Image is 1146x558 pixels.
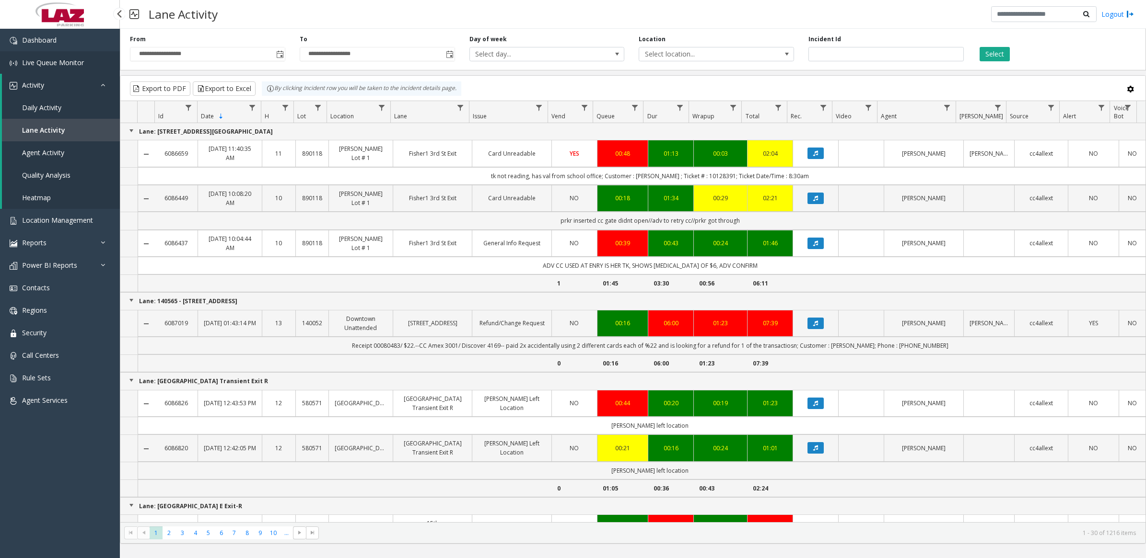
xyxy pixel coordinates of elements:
a: NO [1074,444,1113,453]
a: Id Filter Menu [182,101,195,114]
a: [DATE] 10:08:20 AM [204,189,256,207]
a: [PERSON_NAME] [890,444,957,453]
a: 890118 [302,149,323,158]
td: ADV CC USED AT ENRY IS HER TK, SHOWS [MEDICAL_DATA] OF $6, ADV CONFIRM [155,257,1146,274]
img: 'icon' [10,375,17,382]
a: Parker Filter Menu [991,101,1004,114]
a: [PERSON_NAME] [890,319,957,328]
td: 06:00 [648,354,693,372]
a: [STREET_ADDRESS] [399,319,466,328]
span: Page 11 [280,526,293,539]
a: Collapse Group [128,296,135,304]
a: 11 [268,149,289,158]
a: 00:16 [654,444,688,453]
a: Lane Activity [2,119,120,141]
span: Page 2 [163,526,175,539]
td: 01:45 [597,274,648,292]
a: Voice Bot Filter Menu [1122,101,1134,114]
a: NO [1125,444,1140,453]
span: YES [570,149,579,158]
a: Collapse Group [128,501,135,509]
span: Agent Activity [22,148,64,157]
label: Location [639,35,666,44]
a: Rec. Filter Menu [817,101,830,114]
div: 01:46 [753,239,787,248]
div: 00:03 [700,149,741,158]
div: 07:39 [753,319,787,328]
span: Page 8 [241,526,254,539]
a: NO [1125,149,1140,158]
td: 06:11 [747,274,793,292]
a: NO [1125,194,1140,203]
div: 01:01 [753,444,787,453]
span: Call Centers [22,351,59,360]
span: Page 7 [228,526,241,539]
a: H Filter Menu [279,101,292,114]
a: [GEOGRAPHIC_DATA] Transient Exit R [399,394,466,412]
span: Wrapup [692,112,714,120]
span: NO [570,194,579,202]
div: 00:44 [603,399,642,408]
p: Lane: [GEOGRAPHIC_DATA] E Exit-R [126,501,1140,511]
span: Id [158,112,164,120]
span: Go to the next page [296,529,304,536]
span: Sortable [217,113,225,120]
td: 1 [551,274,597,292]
a: YES [558,149,591,158]
span: Page 5 [202,526,215,539]
div: 00:29 [700,194,741,203]
span: Page 10 [267,526,280,539]
div: 00:24 [700,444,741,453]
label: From [130,35,146,44]
td: 01:05 [597,479,648,497]
span: Activity [22,80,44,90]
span: Select day... [470,47,593,61]
a: 12 [268,399,289,408]
td: [PERSON_NAME] left location [155,417,1146,434]
a: [PERSON_NAME] [890,194,957,203]
a: NO [558,194,591,203]
span: Security [22,328,47,337]
a: Fisher1 3rd St Exit [399,239,466,248]
a: 00:16 [603,319,642,328]
a: Source Filter Menu [1044,101,1057,114]
span: Agent Services [22,396,68,405]
p: Lane: [GEOGRAPHIC_DATA] Transient Exit R [126,376,1140,386]
a: 10 [268,194,289,203]
a: [PERSON_NAME] Lot # 1 [335,189,387,207]
a: Collapse Details [138,445,155,453]
a: [GEOGRAPHIC_DATA] [335,444,387,453]
a: Lot Filter Menu [312,101,325,114]
a: 00:18 [603,194,642,203]
span: Video [836,112,852,120]
a: cc4allext [1020,239,1062,248]
img: logout [1126,9,1134,19]
td: 03:30 [648,274,693,292]
img: 'icon' [10,262,17,270]
img: 'icon' [10,285,17,292]
a: Agent Activity [2,141,120,164]
a: Lane Filter Menu [454,101,467,114]
span: Lot [297,112,306,120]
div: 00:20 [654,399,688,408]
a: Video Filter Menu [862,101,875,114]
a: Collapse Group [128,376,135,384]
span: [PERSON_NAME] [959,112,1003,120]
div: 02:04 [753,149,787,158]
a: [PERSON_NAME] [890,239,957,248]
a: Total Filter Menu [772,101,784,114]
a: Alert Filter Menu [1095,101,1108,114]
a: 580571 [302,399,323,408]
a: General Info Request [478,239,545,248]
a: [PERSON_NAME] Left Location [478,394,545,412]
td: 02:24 [747,479,793,497]
span: NO [570,444,579,452]
span: Select location... [639,47,762,61]
a: [PERSON_NAME] Lot # 1 [335,234,387,252]
label: Day of week [469,35,507,44]
a: 00:43 [654,239,688,248]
